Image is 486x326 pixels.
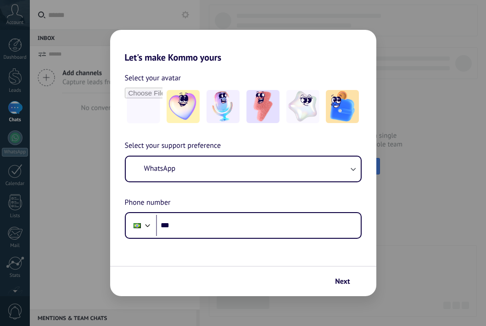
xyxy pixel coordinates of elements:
span: Phone number [125,197,171,209]
span: WhatsApp [144,164,176,173]
img: -4.jpeg [286,90,319,123]
span: Next [335,278,350,285]
img: -5.jpeg [326,90,359,123]
h2: Let's make Kommo yours [110,30,376,63]
div: Brazil: + 55 [128,216,146,235]
img: -2.jpeg [207,90,240,123]
button: WhatsApp [126,157,361,181]
span: Select your avatar [125,72,181,84]
span: Select your support preference [125,140,221,152]
img: -3.jpeg [246,90,279,123]
img: -1.jpeg [167,90,200,123]
button: Next [331,274,362,289]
